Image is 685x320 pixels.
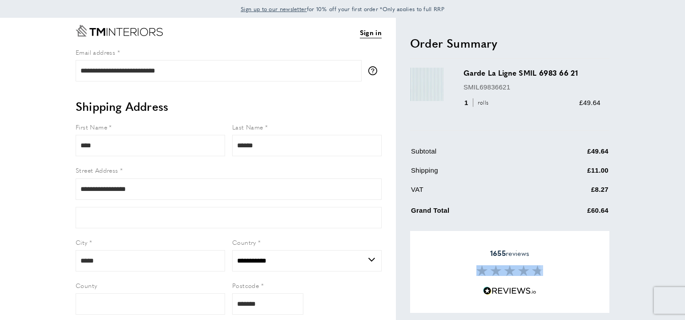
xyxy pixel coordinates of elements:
[539,165,608,182] td: £11.00
[410,68,443,101] img: Garde La Ligne SMIL 6983 66 21
[232,238,256,247] span: Country
[411,165,538,182] td: Shipping
[579,99,600,106] span: £49.64
[241,5,307,13] span: Sign up to our newsletter
[476,265,543,276] img: Reviews section
[411,146,538,163] td: Subtotal
[76,281,97,290] span: County
[368,66,382,75] button: More information
[76,25,163,36] a: Go to Home page
[490,249,529,258] span: reviews
[463,82,600,93] p: SMIL69836621
[539,184,608,202] td: £8.27
[539,146,608,163] td: £49.64
[76,48,115,57] span: Email address
[232,122,263,131] span: Last Name
[76,166,118,174] span: Street Address
[539,203,608,223] td: £60.64
[411,203,538,223] td: Grand Total
[410,35,609,51] h2: Order Summary
[490,248,506,258] strong: 1655
[76,122,107,131] span: First Name
[463,97,492,108] div: 1
[360,27,382,38] a: Sign in
[232,281,259,290] span: Postcode
[463,68,600,78] h3: Garde La Ligne SMIL 6983 66 21
[483,287,536,295] img: Reviews.io 5 stars
[473,98,491,107] span: rolls
[241,5,444,13] span: for 10% off your first order *Only applies to full RRP
[241,4,307,13] a: Sign up to our newsletter
[411,184,538,202] td: VAT
[76,238,88,247] span: City
[76,98,382,114] h2: Shipping Address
